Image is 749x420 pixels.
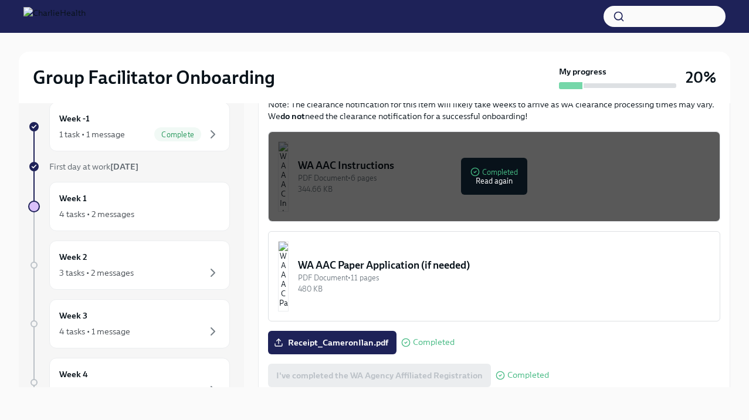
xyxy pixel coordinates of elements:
[23,7,86,26] img: CharlieHealth
[28,102,230,151] a: Week -11 task • 1 messageComplete
[686,67,716,88] h3: 20%
[559,66,606,77] strong: My progress
[268,231,720,321] button: WA AAC Paper Application (if needed)PDF Document•11 pages480 KB
[49,161,138,172] span: First day at work
[59,267,134,279] div: 3 tasks • 2 messages
[28,358,230,407] a: Week 41 task
[298,258,710,272] div: WA AAC Paper Application (if needed)
[59,208,134,220] div: 4 tasks • 2 messages
[59,128,125,140] div: 1 task • 1 message
[298,184,710,195] div: 344.66 KB
[298,158,710,172] div: WA AAC Instructions
[278,241,289,311] img: WA AAC Paper Application (if needed)
[280,111,305,121] strong: do not
[59,384,80,396] div: 1 task
[268,131,720,222] button: WA AAC InstructionsPDF Document•6 pages344.66 KBCompletedRead again
[268,99,720,122] p: Note: The clearance notification for this item will likely take weeks to arrive as WA clearance p...
[59,326,130,337] div: 4 tasks • 1 message
[298,272,710,283] div: PDF Document • 11 pages
[59,112,90,125] h6: Week -1
[33,66,275,89] h2: Group Facilitator Onboarding
[59,250,87,263] h6: Week 2
[268,331,396,354] label: Receipt_CameronIlan.pdf
[59,309,87,322] h6: Week 3
[507,371,549,380] span: Completed
[28,182,230,231] a: Week 14 tasks • 2 messages
[298,172,710,184] div: PDF Document • 6 pages
[59,192,87,205] h6: Week 1
[28,161,230,172] a: First day at work[DATE]
[154,130,201,139] span: Complete
[110,161,138,172] strong: [DATE]
[298,283,710,294] div: 480 KB
[28,299,230,348] a: Week 34 tasks • 1 message
[276,337,388,348] span: Receipt_CameronIlan.pdf
[278,141,289,212] img: WA AAC Instructions
[28,241,230,290] a: Week 23 tasks • 2 messages
[59,368,88,381] h6: Week 4
[413,338,455,347] span: Completed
